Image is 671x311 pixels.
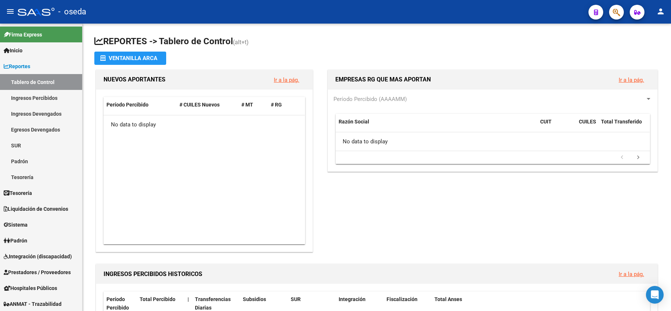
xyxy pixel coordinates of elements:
span: NUEVOS APORTANTES [104,76,165,83]
a: go to next page [631,154,645,162]
span: Subsidios [243,296,266,302]
span: Transferencias Diarias [195,296,231,311]
span: INGRESOS PERCIBIDOS HISTORICOS [104,270,202,277]
div: No data to display [336,132,650,151]
span: | [188,296,189,302]
span: CUIT [540,119,552,125]
datatable-header-cell: # CUILES Nuevos [177,97,238,113]
span: Período Percibido [106,296,129,311]
button: Ir a la pág. [613,73,650,87]
span: Fiscalización [387,296,417,302]
a: Ir a la pág. [619,271,644,277]
datatable-header-cell: CUIT [537,114,576,138]
span: Hospitales Públicos [4,284,57,292]
span: Reportes [4,62,30,70]
datatable-header-cell: Razón Social [336,114,537,138]
div: Open Intercom Messenger [646,286,664,304]
button: Ventanilla ARCA [94,52,166,65]
span: Total Percibido [140,296,175,302]
span: SUR [291,296,301,302]
span: (alt+t) [233,39,249,46]
span: Razón Social [339,119,369,125]
mat-icon: menu [6,7,15,16]
span: Prestadores / Proveedores [4,268,71,276]
a: Ir a la pág. [274,77,299,83]
span: # MT [241,102,253,108]
datatable-header-cell: # MT [238,97,268,113]
a: go to previous page [615,154,629,162]
span: Integración [339,296,366,302]
span: Padrón [4,237,27,245]
span: Total Transferido [601,119,642,125]
button: Ir a la pág. [268,73,305,87]
datatable-header-cell: CUILES [576,114,598,138]
a: Ir a la pág. [619,77,644,83]
span: # RG [271,102,282,108]
span: Firma Express [4,31,42,39]
span: Período Percibido (AAAAMM) [333,96,407,102]
datatable-header-cell: Total Transferido [598,114,650,138]
span: Total Anses [434,296,462,302]
datatable-header-cell: # RG [268,97,297,113]
span: Liquidación de Convenios [4,205,68,213]
span: # CUILES Nuevos [179,102,220,108]
span: Inicio [4,46,22,55]
h1: REPORTES -> Tablero de Control [94,35,659,48]
mat-icon: person [656,7,665,16]
span: Tesorería [4,189,32,197]
span: CUILES [579,119,596,125]
span: Período Percibido [106,102,148,108]
span: EMPRESAS RG QUE MAS APORTAN [335,76,431,83]
div: Ventanilla ARCA [100,52,160,65]
button: Ir a la pág. [613,267,650,281]
span: ANMAT - Trazabilidad [4,300,62,308]
datatable-header-cell: Período Percibido [104,97,177,113]
span: Integración (discapacidad) [4,252,72,261]
div: No data to display [104,115,305,134]
span: Sistema [4,221,28,229]
span: - oseda [58,4,86,20]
